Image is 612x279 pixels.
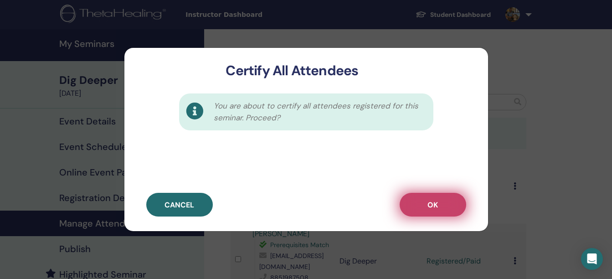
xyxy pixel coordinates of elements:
h3: Certify All Attendees [139,62,446,79]
div: Open Intercom Messenger [581,248,603,270]
span: Cancel [165,200,194,210]
span: You are about to certify all attendees registered for this seminar. Proceed? [214,100,423,124]
span: OK [427,200,438,210]
button: OK [400,193,466,217]
button: Cancel [146,193,213,217]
